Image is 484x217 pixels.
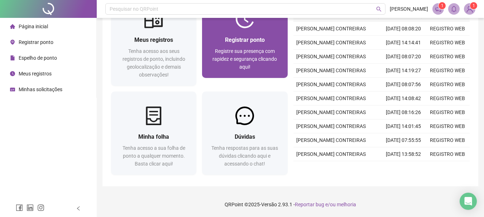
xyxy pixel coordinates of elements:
[426,147,470,161] td: REGISTRO WEB
[10,55,15,60] span: file
[19,71,52,77] span: Meus registros
[97,192,484,217] footer: QRPoint © 2025 - 2.93.1 -
[426,78,470,92] td: REGISTRO WEB
[19,24,48,29] span: Página inicial
[473,3,475,8] span: 1
[382,50,426,64] td: [DATE] 08:07:20
[382,105,426,119] td: [DATE] 08:16:26
[296,82,366,87] span: [PERSON_NAME] CONTREIRAS
[382,78,426,92] td: [DATE] 08:07:56
[460,193,477,210] div: Open Intercom Messenger
[439,2,446,9] sup: 1
[464,4,475,14] img: 82023
[295,202,356,207] span: Reportar bug e/ou melhoria
[296,151,366,157] span: [PERSON_NAME] CONTREIRAS
[16,204,23,211] span: facebook
[435,6,441,12] span: notification
[138,133,169,140] span: Minha folha
[123,48,185,78] span: Tenha acesso aos seus registros de ponto, incluindo geolocalização e demais observações!
[296,68,366,73] span: [PERSON_NAME] CONTREIRAS
[19,55,57,61] span: Espelho de ponto
[10,71,15,76] span: clock-circle
[111,92,196,175] a: Minha folhaTenha acesso a sua folha de ponto a qualquer momento. Basta clicar aqui!
[426,119,470,133] td: REGISTRO WEB
[382,147,426,161] td: [DATE] 13:58:52
[426,161,470,175] td: REGISTRO WEB
[451,6,457,12] span: bell
[212,48,277,70] span: Registre sua presença com rapidez e segurança clicando aqui!
[382,64,426,78] td: [DATE] 14:19:27
[235,133,255,140] span: Dúvidas
[296,137,366,143] span: [PERSON_NAME] CONTREIRAS
[296,95,366,101] span: [PERSON_NAME] CONTREIRAS
[296,109,366,115] span: [PERSON_NAME] CONTREIRAS
[261,202,277,207] span: Versão
[19,87,62,92] span: Minhas solicitações
[426,36,470,50] td: REGISTRO WEB
[225,36,265,43] span: Registrar ponto
[27,204,34,211] span: linkedin
[296,26,366,31] span: [PERSON_NAME] CONTREIRAS
[382,22,426,36] td: [DATE] 08:08:20
[426,64,470,78] td: REGISTRO WEB
[390,5,428,13] span: [PERSON_NAME]
[211,145,278,167] span: Tenha respostas para as suas dúvidas clicando aqui e acessando o chat!
[426,22,470,36] td: REGISTRO WEB
[76,206,81,211] span: left
[19,39,53,45] span: Registrar ponto
[382,161,426,175] td: [DATE] 07:28:51
[202,92,287,175] a: DúvidasTenha respostas para as suas dúvidas clicando aqui e acessando o chat!
[296,54,366,59] span: [PERSON_NAME] CONTREIRAS
[376,6,382,12] span: search
[382,92,426,105] td: [DATE] 14:08:42
[441,3,444,8] span: 1
[123,145,185,167] span: Tenha acesso a sua folha de ponto a qualquer momento. Basta clicar aqui!
[134,36,173,43] span: Meus registros
[37,204,44,211] span: instagram
[426,105,470,119] td: REGISTRO WEB
[10,87,15,92] span: schedule
[470,2,477,9] sup: Atualize o seu contato no menu Meus Dados
[382,119,426,133] td: [DATE] 14:01:45
[296,40,366,45] span: [PERSON_NAME] CONTREIRAS
[382,133,426,147] td: [DATE] 07:55:55
[382,36,426,50] td: [DATE] 14:14:41
[426,133,470,147] td: REGISTRO WEB
[426,92,470,105] td: REGISTRO WEB
[296,123,366,129] span: [PERSON_NAME] CONTREIRAS
[426,50,470,64] td: REGISTRO WEB
[10,40,15,45] span: environment
[10,24,15,29] span: home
